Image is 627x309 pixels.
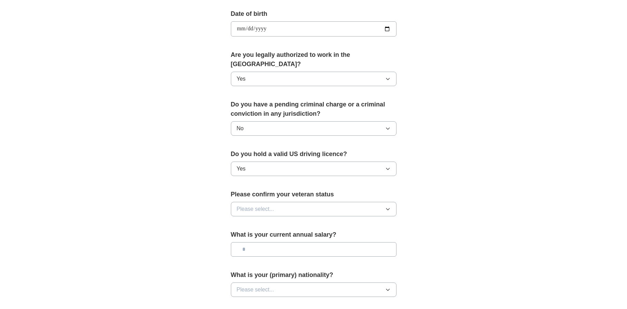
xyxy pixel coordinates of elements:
[231,121,396,136] button: No
[237,75,246,83] span: Yes
[231,282,396,297] button: Please select...
[231,50,396,69] label: Are you legally authorized to work in the [GEOGRAPHIC_DATA]?
[237,124,244,133] span: No
[237,165,246,173] span: Yes
[231,230,396,239] label: What is your current annual salary?
[231,100,396,119] label: Do you have a pending criminal charge or a criminal conviction in any jurisdiction?
[231,9,396,19] label: Date of birth
[231,270,396,280] label: What is your (primary) nationality?
[237,286,274,294] span: Please select...
[231,150,396,159] label: Do you hold a valid US driving licence?
[231,190,396,199] label: Please confirm your veteran status
[231,72,396,86] button: Yes
[231,202,396,216] button: Please select...
[231,162,396,176] button: Yes
[237,205,274,213] span: Please select...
